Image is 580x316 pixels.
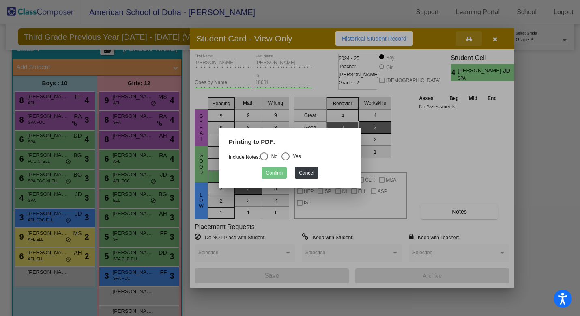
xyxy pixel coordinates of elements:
[290,153,301,160] div: Yes
[295,167,318,179] button: Cancel
[229,154,301,160] mat-radio-group: Select an option
[229,137,275,147] label: Printing to PDF:
[268,153,277,160] div: No
[229,154,260,160] a: Include Notes:
[262,167,287,179] button: Confirm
